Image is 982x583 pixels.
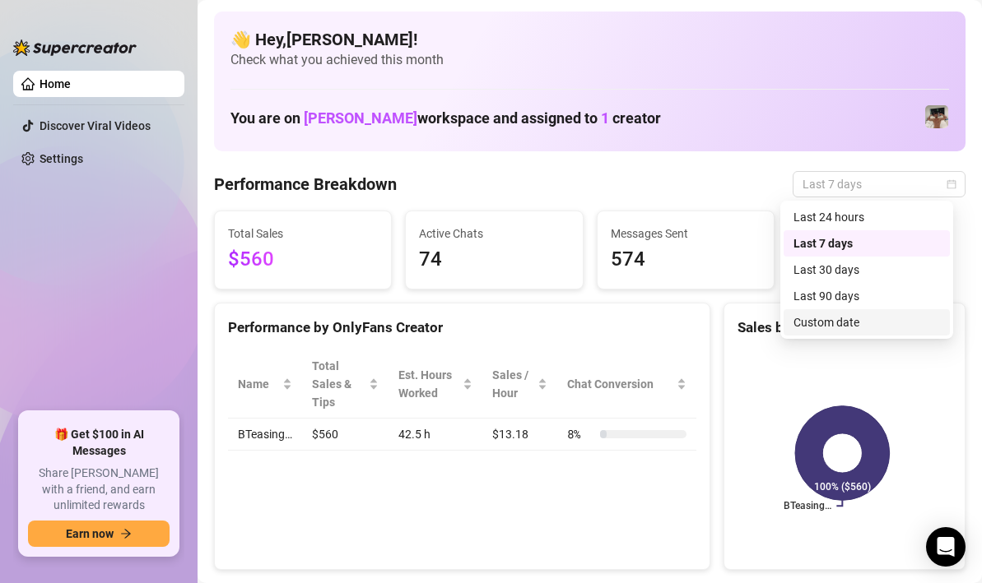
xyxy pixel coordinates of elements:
a: Settings [40,152,83,165]
th: Total Sales & Tips [302,350,389,419]
span: Active Chats [419,224,569,243]
div: Last 7 days [784,230,950,257]
a: Home [40,77,71,90]
span: Last 7 days [803,172,956,197]
img: logo-BBDzfeDw.svg [13,39,137,56]
span: 1 [601,109,609,127]
span: Share [PERSON_NAME] with a friend, and earn unlimited rewards [28,465,170,514]
span: Check what you achieved this month [230,51,949,69]
div: Last 90 days [794,287,940,305]
text: BTeasing… [784,501,832,512]
td: BTeasing… [228,419,302,451]
div: Last 30 days [794,261,940,279]
h4: Performance Breakdown [214,173,397,196]
td: 42.5 h [389,419,482,451]
td: $13.18 [482,419,558,451]
div: Sales by OnlyFans Creator [738,317,952,339]
span: 574 [611,244,761,275]
div: Custom date [794,313,940,331]
span: Chat Conversion [567,375,673,393]
span: Earn now [66,527,114,540]
span: Name [238,375,279,393]
span: 74 [419,244,569,275]
div: Last 90 days [784,283,950,309]
div: Performance by OnlyFans Creator [228,317,696,339]
img: BTeasing [925,105,948,128]
span: [PERSON_NAME] [304,109,417,127]
div: Est. Hours Worked [398,366,458,402]
span: Sales / Hour [492,366,535,402]
td: $560 [302,419,389,451]
h1: You are on workspace and assigned to creator [230,109,661,127]
th: Sales / Hour [482,350,558,419]
span: arrow-right [120,528,132,539]
th: Name [228,350,302,419]
th: Chat Conversion [557,350,696,419]
a: Discover Viral Videos [40,119,151,132]
h4: 👋 Hey, [PERSON_NAME] ! [230,28,949,51]
span: Messages Sent [611,224,761,243]
div: Custom date [784,309,950,335]
span: calendar [947,179,956,189]
button: Earn nowarrow-right [28,521,170,547]
div: Last 7 days [794,234,940,252]
span: 🎁 Get $100 in AI Messages [28,427,170,459]
div: Last 24 hours [794,208,940,226]
span: 8 % [567,425,593,443]
span: Total Sales & Tips [312,357,365,411]
span: $560 [228,244,378,275]
div: Open Intercom Messenger [926,527,966,567]
div: Last 24 hours [784,204,950,230]
div: Last 30 days [784,257,950,283]
span: Total Sales [228,224,378,243]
